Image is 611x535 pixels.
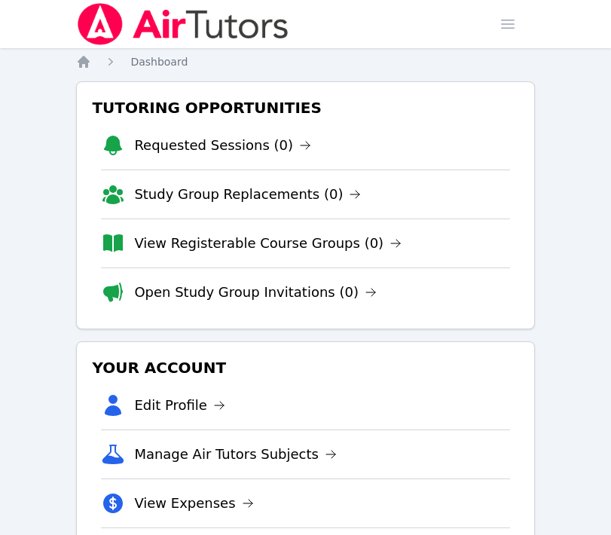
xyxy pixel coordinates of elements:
[134,233,402,254] a: View Registerable Course Groups (0)
[130,56,188,68] span: Dashboard
[134,184,361,205] a: Study Group Replacements (0)
[89,354,521,381] h3: Your Account
[76,3,289,45] img: Air Tutors
[134,444,337,465] a: Manage Air Tutors Subjects
[76,54,534,69] nav: Breadcrumb
[130,54,188,69] a: Dashboard
[134,135,311,156] a: Requested Sessions (0)
[134,395,225,416] a: Edit Profile
[134,282,377,303] a: Open Study Group Invitations (0)
[134,493,253,514] a: View Expenses
[89,94,521,121] h3: Tutoring Opportunities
